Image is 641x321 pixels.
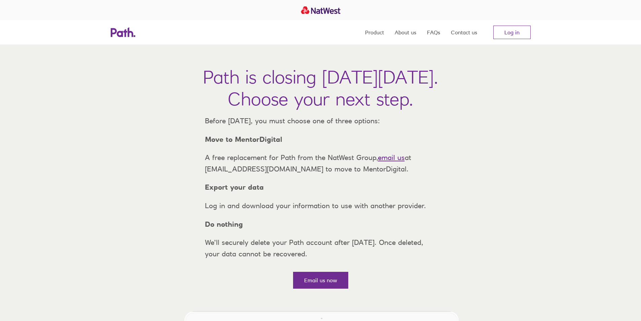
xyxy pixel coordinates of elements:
[200,152,442,174] p: A free replacement for Path from the NatWest Group, at [EMAIL_ADDRESS][DOMAIN_NAME] to move to Me...
[200,200,442,212] p: Log in and download your information to use with another provider.
[200,237,442,259] p: We’ll securely delete your Path account after [DATE]. Once deleted, your data cannot be recovered.
[200,115,442,127] p: Before [DATE], you must choose one of three options:
[395,20,416,44] a: About us
[427,20,440,44] a: FAQs
[205,220,243,228] strong: Do nothing
[293,272,348,289] a: Email us now
[493,26,531,39] a: Log in
[205,183,264,191] strong: Export your data
[451,20,477,44] a: Contact us
[378,153,405,162] a: email us
[203,66,438,110] h1: Path is closing [DATE][DATE]. Choose your next step.
[365,20,384,44] a: Product
[205,135,282,143] strong: Move to MentorDigital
